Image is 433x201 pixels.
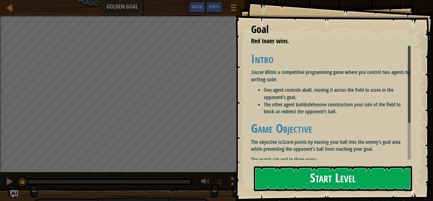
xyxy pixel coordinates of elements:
h1: Game Objective [251,122,411,135]
button: ♫ [215,176,226,189]
button: Start Level [254,166,412,191]
li: Red team wins. [243,37,409,46]
p: is a competitive programming game where you control two agents by writing code: [251,69,411,83]
p: The objective is: [251,138,411,153]
li: One agent controls a , moving it across the field to score in the opponent’s goal. [264,86,411,101]
span: Red team wins. [251,37,289,45]
button: Adjust volume [199,176,212,189]
button: Ask AI [10,190,18,198]
em: Soccer Blitz [251,69,273,76]
div: Goal [251,22,411,37]
strong: Score points by moving your ball into the enemy’s goal area while preventing the opponent’s ball ... [251,138,400,153]
button: Ctrl + P: Pause [3,176,16,189]
strong: defensive constructs [308,101,348,108]
span: ♫ [216,177,223,186]
li: The other agent builds on your side of the field to block or redirect the opponent’s ball. [264,101,411,116]
button: Show game menu [226,1,242,16]
strong: ball [304,86,312,93]
span: Ask AI [192,3,203,10]
h1: Intro [251,52,411,65]
span: Hints [209,3,219,10]
p: The match can end in three ways: [251,156,411,163]
button: Toggle fullscreen [229,176,242,189]
button: Ask AI [189,1,206,13]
